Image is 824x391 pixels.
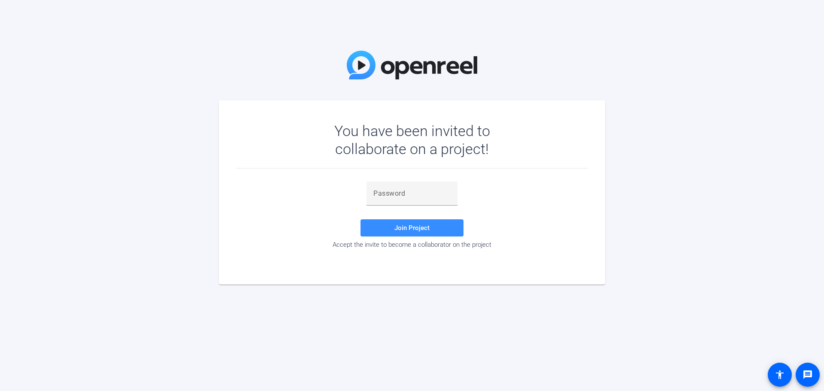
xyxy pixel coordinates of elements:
button: Join Project [360,219,463,236]
input: Password [373,188,451,199]
div: Accept the invite to become a collaborator on the project [236,241,588,249]
mat-icon: accessibility [775,370,785,380]
span: Join Project [394,224,430,232]
img: OpenReel Logo [347,51,477,79]
mat-icon: message [803,370,813,380]
div: You have been invited to collaborate on a project! [309,122,515,158]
